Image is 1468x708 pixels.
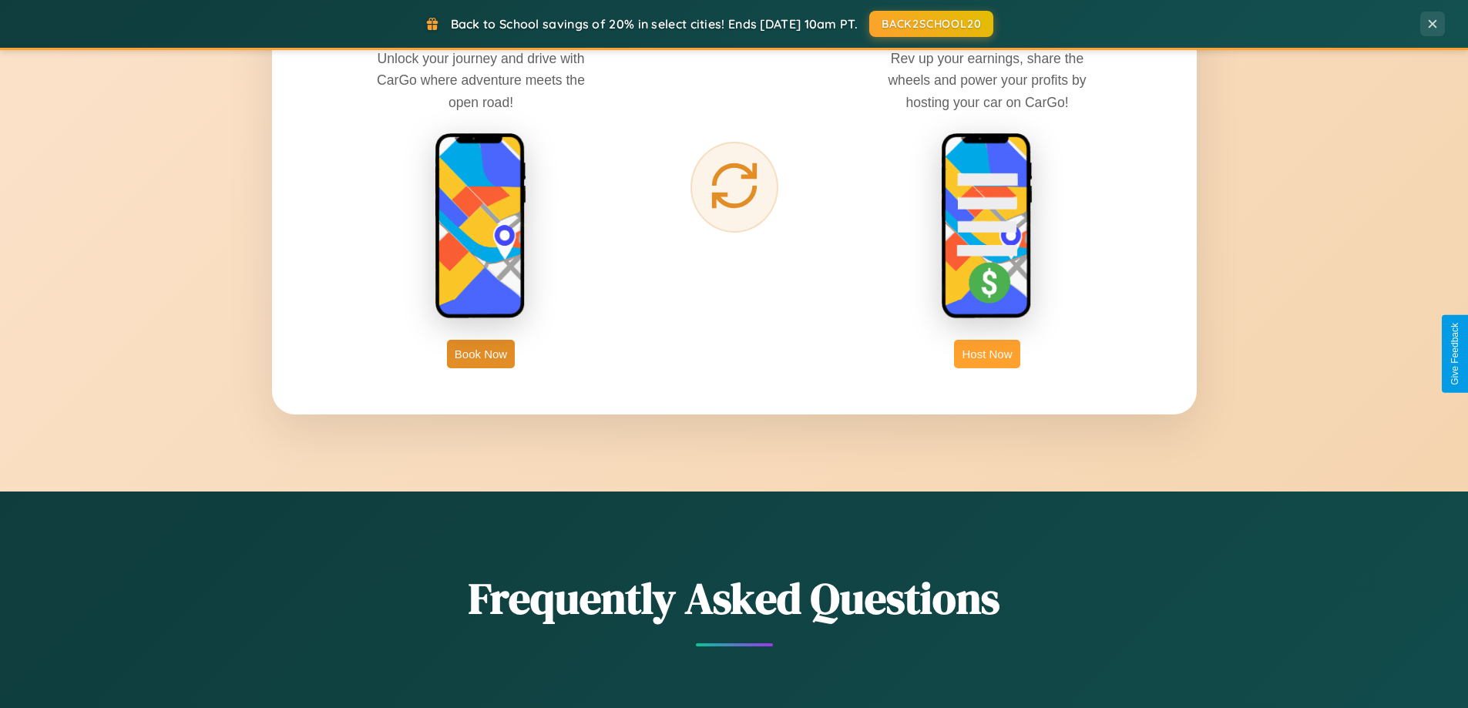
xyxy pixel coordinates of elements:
button: BACK2SCHOOL20 [869,11,993,37]
h2: Frequently Asked Questions [272,569,1197,628]
button: Book Now [447,340,515,368]
img: rent phone [435,133,527,320]
p: Rev up your earnings, share the wheels and power your profits by hosting your car on CarGo! [872,48,1103,112]
p: Unlock your journey and drive with CarGo where adventure meets the open road! [365,48,596,112]
div: Give Feedback [1450,323,1460,385]
button: Host Now [954,340,1020,368]
img: host phone [941,133,1033,320]
span: Back to School savings of 20% in select cities! Ends [DATE] 10am PT. [451,16,858,32]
